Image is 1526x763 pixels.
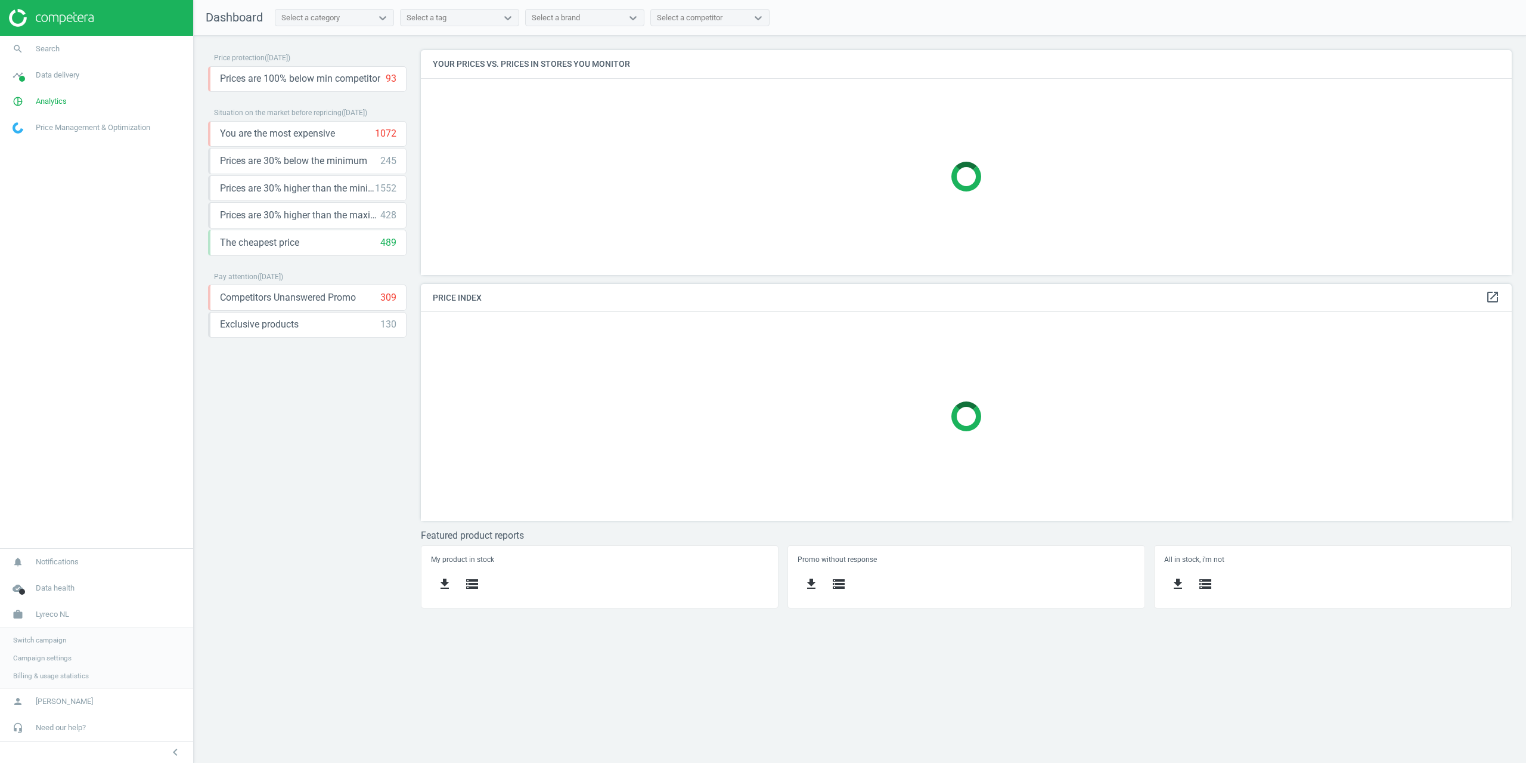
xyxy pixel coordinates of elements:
[220,182,375,195] span: Prices are 30% higher than the minimum
[1485,290,1500,304] i: open_in_new
[380,291,396,304] div: 309
[9,9,94,27] img: ajHJNr6hYgQAAAAASUVORK5CYII=
[13,653,72,663] span: Campaign settings
[1164,570,1192,598] button: get_app
[7,64,29,87] i: timeline
[13,635,66,645] span: Switch campaign
[36,70,79,81] span: Data delivery
[265,54,290,62] span: ( [DATE] )
[7,577,29,600] i: cloud_done
[220,209,380,222] span: Prices are 30% higher than the maximal
[36,44,60,54] span: Search
[7,716,29,739] i: headset_mic
[458,570,486,598] button: storage
[36,696,93,707] span: [PERSON_NAME]
[421,284,1512,312] h4: Price Index
[214,109,342,117] span: Situation on the market before repricing
[431,555,768,564] h5: My product in stock
[804,577,818,591] i: get_app
[342,109,367,117] span: ( [DATE] )
[465,577,479,591] i: storage
[1171,577,1185,591] i: get_app
[220,127,335,140] span: You are the most expensive
[407,13,446,23] div: Select a tag
[36,722,86,733] span: Need our help?
[13,671,89,681] span: Billing & usage statistics
[825,570,852,598] button: storage
[281,13,340,23] div: Select a category
[13,122,23,134] img: wGWNvw8QSZomAAAAABJRU5ErkJggg==
[36,583,75,594] span: Data health
[798,555,1134,564] h5: Promo without response
[220,318,299,331] span: Exclusive products
[380,318,396,331] div: 130
[7,603,29,626] i: work
[380,155,396,168] div: 245
[532,13,580,23] div: Select a brand
[36,609,69,620] span: Lyreco NL
[798,570,825,598] button: get_app
[258,273,283,281] span: ( [DATE] )
[7,551,29,573] i: notifications
[7,90,29,113] i: pie_chart_outlined
[1164,555,1501,564] h5: All in stock, i'm not
[214,54,265,62] span: Price protection
[220,291,356,304] span: Competitors Unanswered Promo
[160,745,190,760] button: chevron_left
[7,690,29,713] i: person
[168,745,182,759] i: chevron_left
[431,570,458,598] button: get_app
[380,209,396,222] div: 428
[657,13,722,23] div: Select a competitor
[7,38,29,60] i: search
[421,530,1512,541] h3: Featured product reports
[380,236,396,249] div: 489
[1192,570,1219,598] button: storage
[36,557,79,567] span: Notifications
[214,273,258,281] span: Pay attention
[1485,290,1500,305] a: open_in_new
[386,72,396,85] div: 93
[438,577,452,591] i: get_app
[36,122,150,133] span: Price Management & Optimization
[375,182,396,195] div: 1552
[1198,577,1212,591] i: storage
[421,50,1512,78] h4: Your prices vs. prices in stores you monitor
[36,96,67,107] span: Analytics
[220,155,367,168] span: Prices are 30% below the minimum
[832,577,846,591] i: storage
[206,10,263,24] span: Dashboard
[375,127,396,140] div: 1072
[220,236,299,249] span: The cheapest price
[220,72,380,85] span: Prices are 100% below min competitor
